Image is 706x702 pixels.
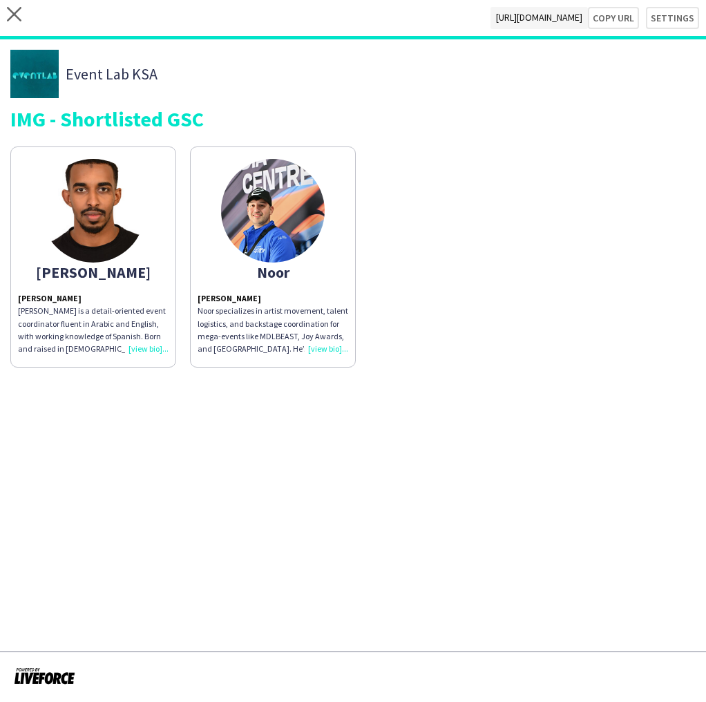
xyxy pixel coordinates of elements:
[10,50,59,98] img: thumb-8f0c301f-14b3-400f-a6ce-f205957da0b3.jpg
[588,7,639,29] button: Copy url
[10,108,696,129] div: IMG - Shortlisted GSC
[18,305,169,355] p: [PERSON_NAME] is a detail-oriented event coordinator fluent in Arabic and English, with working k...
[490,7,588,29] span: [URL][DOMAIN_NAME]
[14,666,75,685] img: Powered by Liveforce
[41,159,145,263] img: thumb-65edc0a14a65d.jpeg
[66,68,158,80] span: Event Lab KSA
[198,305,348,355] p: Noor specializes in artist movement, talent logistics, and backstage coordination for mega-events...
[198,266,348,278] div: Noor
[18,266,169,278] div: [PERSON_NAME]
[18,293,82,303] strong: [PERSON_NAME]
[198,293,261,303] strong: [PERSON_NAME]
[646,7,699,29] button: Settings
[221,159,325,263] img: thumb-fa1c4c54-e990-4644-912e-17e2d0763888.jpg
